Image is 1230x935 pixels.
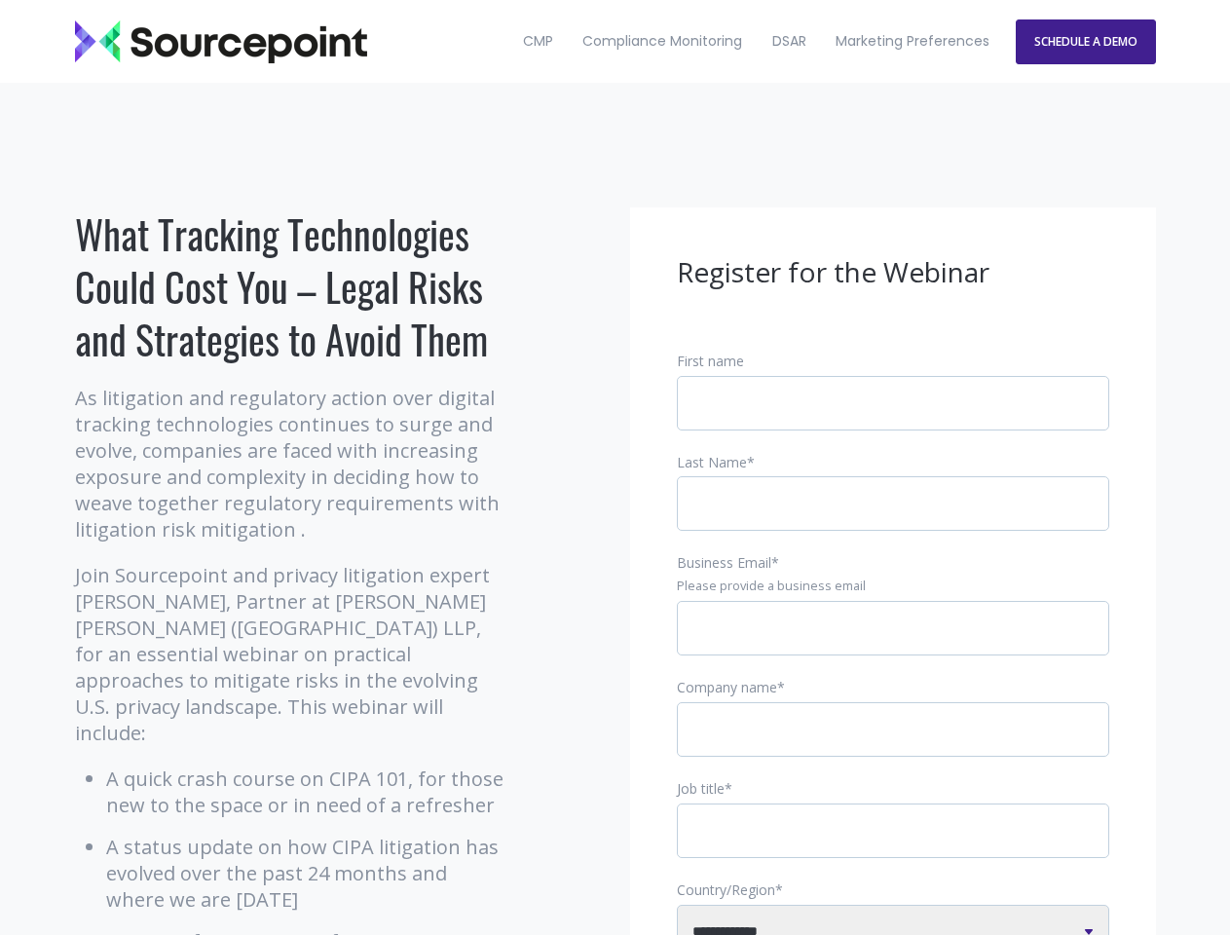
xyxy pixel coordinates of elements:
[677,352,744,370] span: First name
[677,880,775,899] span: Country/Region
[75,562,508,746] p: Join Sourcepoint and privacy litigation expert [PERSON_NAME], Partner at [PERSON_NAME] [PERSON_NA...
[75,385,508,542] p: As litigation and regulatory action over digital tracking technologies continues to surge and evo...
[106,766,508,818] li: A quick crash course on CIPA 101, for those new to the space or in need of a refresher
[677,678,777,696] span: Company name
[1016,19,1156,64] a: SCHEDULE A DEMO
[677,254,1109,291] h3: Register for the Webinar
[677,779,725,798] span: Job title
[677,553,771,572] span: Business Email
[677,453,747,471] span: Last Name
[106,834,508,913] li: A status update on how CIPA litigation has evolved over the past 24 months and where we are [DATE]
[677,578,1109,595] legend: Please provide a business email
[75,207,508,365] h1: What Tracking Technologies Could Cost You – Legal Risks and Strategies to Avoid Them
[75,20,367,63] img: Sourcepoint_logo_black_transparent (2)-2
